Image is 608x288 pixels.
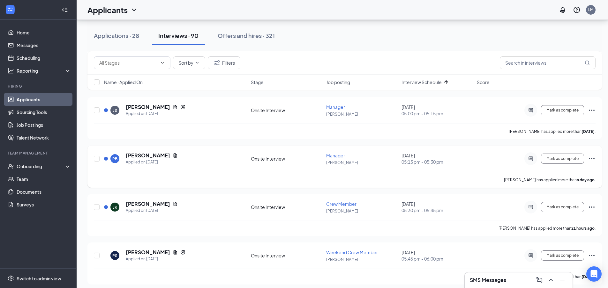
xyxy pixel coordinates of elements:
div: [DATE] [402,152,473,165]
div: LM [588,7,593,12]
div: PB [112,156,117,162]
p: [PERSON_NAME] [326,160,398,165]
div: Onsite Interview [251,107,322,113]
span: Mark as complete [546,205,579,209]
div: Onsite Interview [251,155,322,162]
h5: [PERSON_NAME] [126,249,170,256]
p: [PERSON_NAME] has applied more than . [504,177,596,183]
div: Team Management [8,150,70,156]
span: Sort by [178,61,193,65]
svg: WorkstreamLogo [7,6,13,13]
span: Crew Member [326,201,357,207]
span: Stage [251,79,264,85]
div: Applied on [DATE] [126,159,178,165]
svg: Notifications [559,6,567,14]
a: Job Postings [17,119,71,131]
span: 05:15 pm - 05:30 pm [402,159,473,165]
svg: Document [173,153,178,158]
input: Search in interviews [500,56,596,69]
div: Applied on [DATE] [126,256,185,262]
svg: Ellipses [588,106,596,114]
b: [DATE] [582,274,595,279]
svg: Document [173,201,178,206]
span: Manager [326,104,345,110]
button: ComposeMessage [534,275,544,285]
a: Documents [17,185,71,198]
svg: MagnifyingGlass [585,60,590,65]
svg: Reapply [180,250,185,255]
a: Sourcing Tools [17,106,71,119]
button: Filter Filters [208,56,240,69]
svg: ChevronDown [195,60,200,65]
svg: ArrowUp [442,78,450,86]
div: Applications · 28 [94,32,139,40]
div: Reporting [17,68,71,74]
div: Hiring [8,83,70,89]
span: Mark as complete [546,156,579,161]
span: Manager [326,153,345,158]
h3: SMS Messages [470,277,506,284]
svg: Filter [213,59,221,67]
div: JS [113,108,117,113]
div: JK [113,205,117,210]
div: Switch to admin view [17,275,61,282]
div: [DATE] [402,249,473,262]
b: a day ago [577,177,595,182]
div: Applied on [DATE] [126,207,178,214]
svg: ActiveChat [527,156,535,161]
div: Interviews · 90 [158,32,199,40]
button: Mark as complete [541,250,584,261]
h5: [PERSON_NAME] [126,200,170,207]
div: Onboarding [17,163,66,169]
svg: Analysis [8,68,14,74]
span: Interview Schedule [402,79,442,85]
span: Score [477,79,490,85]
svg: QuestionInfo [573,6,581,14]
a: Surveys [17,198,71,211]
span: Mark as complete [546,253,579,258]
svg: Settings [8,275,14,282]
a: Scheduling [17,52,71,64]
div: Onsite Interview [251,252,322,259]
div: PS [112,253,117,258]
button: Sort byChevronDown [173,56,205,69]
span: Name · Applied On [104,79,143,85]
p: [PERSON_NAME] has applied more than . [509,129,596,134]
svg: ActiveChat [527,108,535,113]
a: Applicants [17,93,71,106]
svg: Ellipses [588,203,596,211]
button: Mark as complete [541,154,584,164]
div: Open Intercom Messenger [586,266,602,282]
a: Messages [17,39,71,52]
div: [DATE] [402,104,473,117]
span: Job posting [326,79,350,85]
a: Team [17,173,71,185]
h5: [PERSON_NAME] [126,152,170,159]
button: Mark as complete [541,202,584,212]
a: Home [17,26,71,39]
p: [PERSON_NAME] [326,257,398,262]
input: All Stages [99,59,157,66]
a: Talent Network [17,131,71,144]
svg: UserCheck [8,163,14,169]
svg: ChevronDown [160,60,165,65]
svg: Document [173,250,178,255]
button: ChevronUp [546,275,556,285]
span: Weekend Crew Member [326,249,378,255]
svg: Collapse [62,7,68,13]
h5: [PERSON_NAME] [126,104,170,111]
svg: Reapply [180,104,185,110]
span: Mark as complete [546,108,579,112]
div: Applied on [DATE] [126,111,185,117]
button: Minimize [557,275,567,285]
svg: ActiveChat [527,205,535,210]
span: 05:30 pm - 05:45 pm [402,207,473,213]
svg: Document [173,104,178,110]
span: 05:00 pm - 05:15 pm [402,110,473,117]
p: [PERSON_NAME] has applied more than . [499,226,596,231]
svg: ComposeMessage [536,276,543,284]
svg: Minimize [559,276,566,284]
button: Mark as complete [541,105,584,115]
p: [PERSON_NAME] [326,112,398,117]
span: 05:45 pm - 06:00 pm [402,256,473,262]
